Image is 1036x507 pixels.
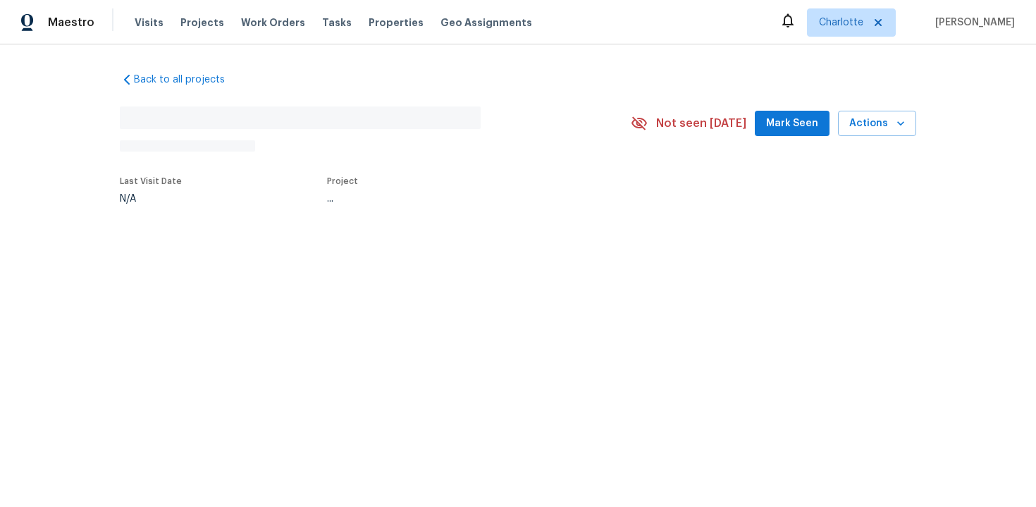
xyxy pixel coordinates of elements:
[327,194,598,204] div: ...
[241,16,305,30] span: Work Orders
[766,115,818,133] span: Mark Seen
[48,16,94,30] span: Maestro
[849,115,905,133] span: Actions
[120,177,182,185] span: Last Visit Date
[440,16,532,30] span: Geo Assignments
[369,16,424,30] span: Properties
[322,18,352,28] span: Tasks
[838,111,916,137] button: Actions
[755,111,830,137] button: Mark Seen
[135,16,164,30] span: Visits
[819,16,863,30] span: Charlotte
[656,116,746,130] span: Not seen [DATE]
[180,16,224,30] span: Projects
[120,73,255,87] a: Back to all projects
[930,16,1015,30] span: [PERSON_NAME]
[327,177,358,185] span: Project
[120,194,182,204] div: N/A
